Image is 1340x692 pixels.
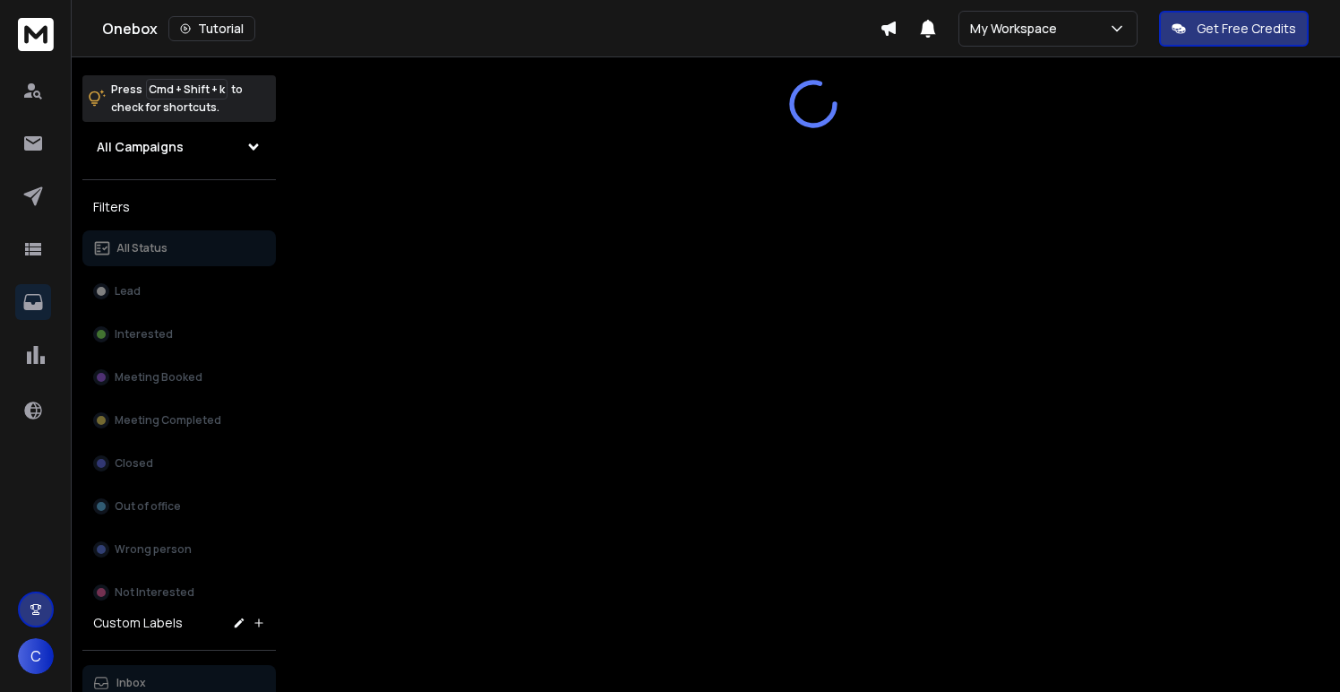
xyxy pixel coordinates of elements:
p: Press to check for shortcuts. [111,81,243,117]
button: Tutorial [168,16,255,41]
h1: All Campaigns [97,138,184,156]
button: All Campaigns [82,129,276,165]
div: Onebox [102,16,880,41]
span: Cmd + Shift + k [146,79,228,99]
p: My Workspace [970,20,1064,38]
button: C [18,638,54,674]
p: Get Free Credits [1197,20,1296,38]
h3: Custom Labels [93,614,183,632]
button: Get Free Credits [1159,11,1309,47]
h3: Filters [82,195,276,220]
